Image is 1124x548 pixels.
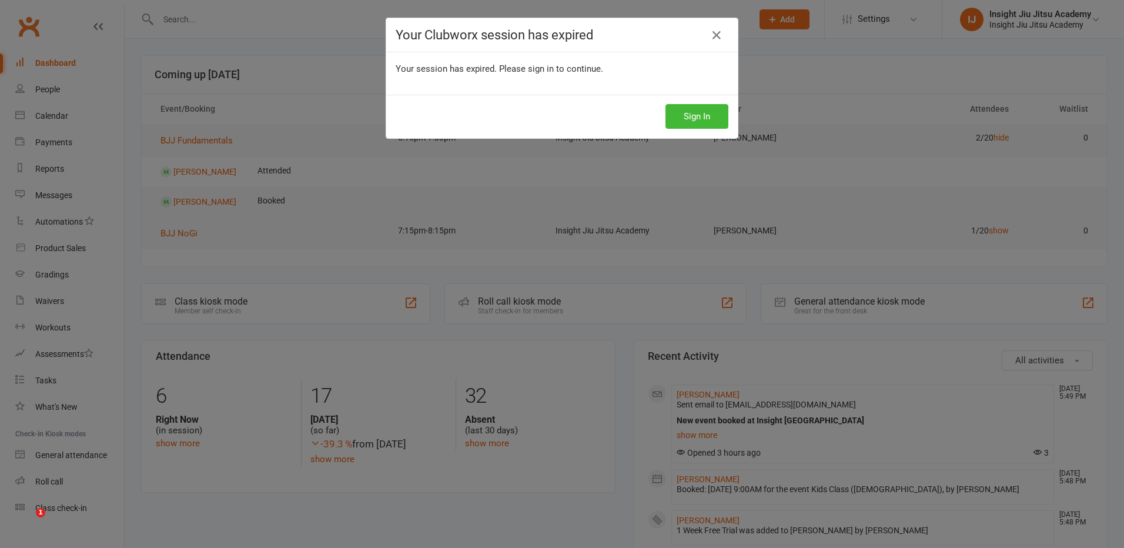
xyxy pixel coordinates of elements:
[707,26,726,45] a: Close
[396,28,728,42] h4: Your Clubworx session has expired
[12,508,40,536] iframe: Intercom live chat
[396,64,603,74] span: Your session has expired. Please sign in to continue.
[665,104,728,129] button: Sign In
[36,508,45,517] span: 1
